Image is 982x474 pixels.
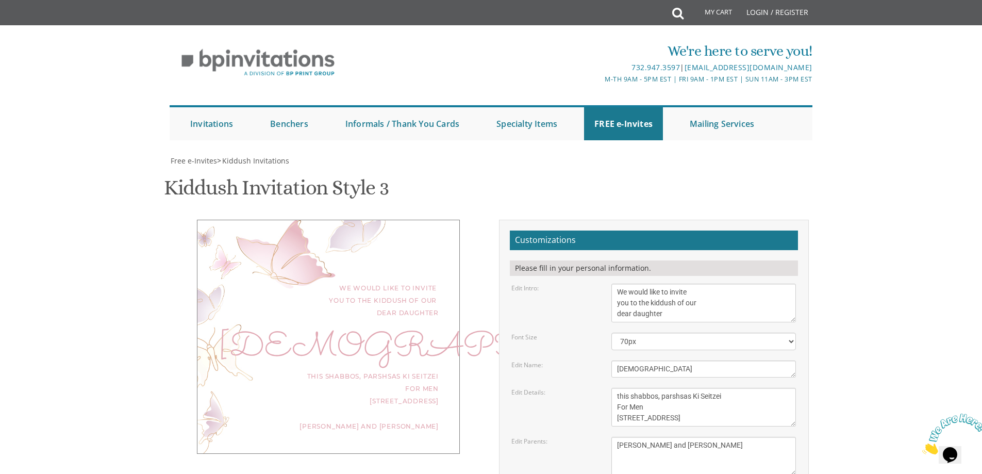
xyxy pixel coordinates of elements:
[221,156,289,166] a: Kiddush Invitations
[385,61,812,74] div: |
[683,1,739,27] a: My Cart
[385,74,812,85] div: M-Th 9am - 5pm EST | Fri 9am - 1pm EST | Sun 11am - 3pm EST
[180,107,243,140] a: Invitations
[511,437,547,446] label: Edit Parents:
[510,260,798,276] div: Please fill in your personal information.
[164,176,389,207] h1: Kiddush Invitation Style 3
[511,333,537,341] label: Font Size
[584,107,663,140] a: FREE e-Invites
[511,284,539,292] label: Edit Intro:
[218,342,439,355] div: [DEMOGRAPHIC_DATA]
[4,4,68,45] img: Chat attention grabber
[260,107,319,140] a: Benchers
[611,284,796,322] textarea: We would like to invite you to the kiddush of our dear daughter/granddaughter
[171,156,217,166] span: Free e-Invites
[611,388,796,427] textarea: This Shabbos, Parshas Vayigash at our home [STREET_ADDRESS]
[511,361,543,369] label: Edit Name:
[170,41,346,84] img: BP Invitation Loft
[679,107,764,140] a: Mailing Services
[217,156,289,166] span: >
[631,62,680,72] a: 732.947.3597
[218,370,439,407] div: this shabbos, parshsas Ki Seitzei For Men [STREET_ADDRESS]
[385,41,812,61] div: We're here to serve you!
[510,231,798,250] h2: Customizations
[611,361,796,378] textarea: Nechama
[222,156,289,166] span: Kiddush Invitations
[511,388,545,397] label: Edit Details:
[486,107,568,140] a: Specialty Items
[218,420,439,433] div: [PERSON_NAME] and [PERSON_NAME]
[218,282,439,319] div: We would like to invite you to the kiddush of our dear daughter
[685,62,812,72] a: [EMAIL_ADDRESS][DOMAIN_NAME]
[918,410,982,459] iframe: chat widget
[170,156,217,166] a: Free e-Invites
[335,107,470,140] a: Informals / Thank You Cards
